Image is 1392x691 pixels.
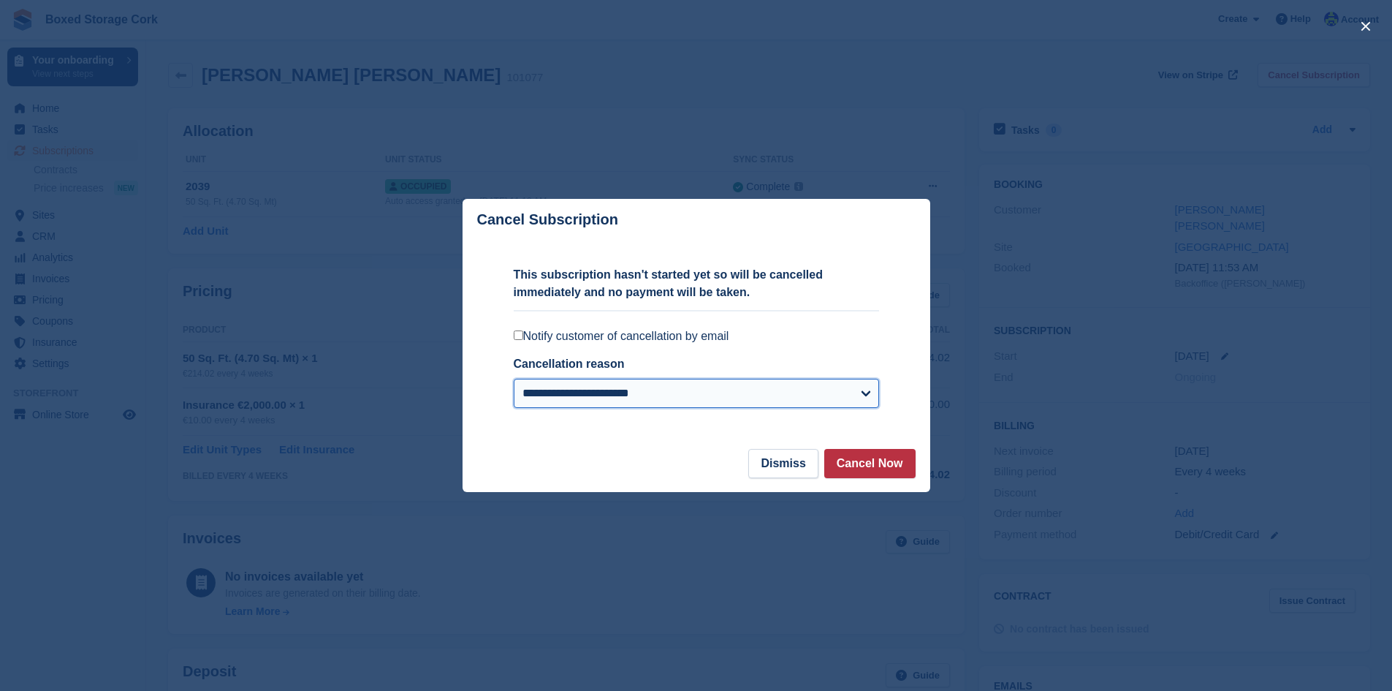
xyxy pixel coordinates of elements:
[514,329,879,344] label: Notify customer of cancellation by email
[514,266,879,301] p: This subscription hasn't started yet so will be cancelled immediately and no payment will be taken.
[477,211,618,228] p: Cancel Subscription
[748,449,818,478] button: Dismiss
[514,331,523,340] input: Notify customer of cancellation by email
[514,358,625,370] label: Cancellation reason
[824,449,916,478] button: Cancel Now
[1354,15,1377,38] button: close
